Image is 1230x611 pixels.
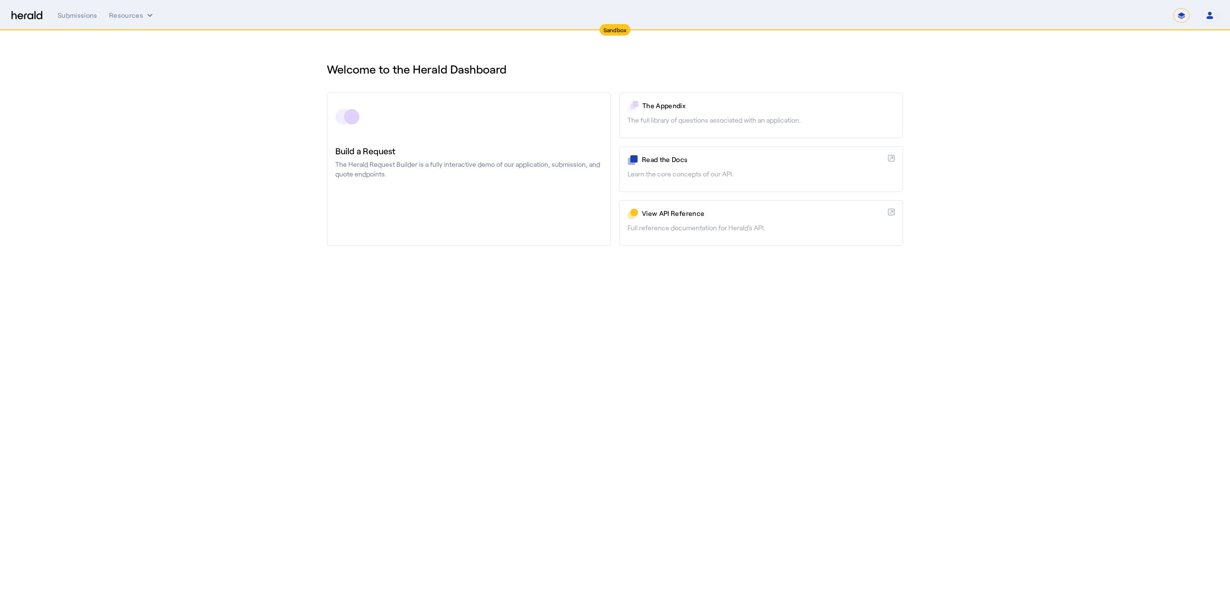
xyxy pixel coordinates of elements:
p: The Herald Request Builder is a fully interactive demo of our application, submission, and quote ... [335,160,603,179]
div: Sandbox [600,24,631,36]
p: The Appendix [642,101,895,111]
a: Build a RequestThe Herald Request Builder is a fully interactive demo of our application, submiss... [327,92,611,246]
div: Submissions [58,11,98,20]
p: View API Reference [642,209,884,218]
a: Read the DocsLearn the core concepts of our API. [619,146,903,192]
img: Herald Logo [12,11,42,20]
a: The AppendixThe full library of questions associated with an application. [619,92,903,138]
p: The full library of questions associated with an application. [627,115,895,125]
a: View API ReferenceFull reference documentation for Herald's API. [619,200,903,246]
p: Read the Docs [642,155,884,164]
button: Resources dropdown menu [109,11,155,20]
h1: Welcome to the Herald Dashboard [327,62,903,77]
p: Full reference documentation for Herald's API. [627,223,895,233]
h3: Build a Request [335,144,603,158]
p: Learn the core concepts of our API. [627,169,895,179]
